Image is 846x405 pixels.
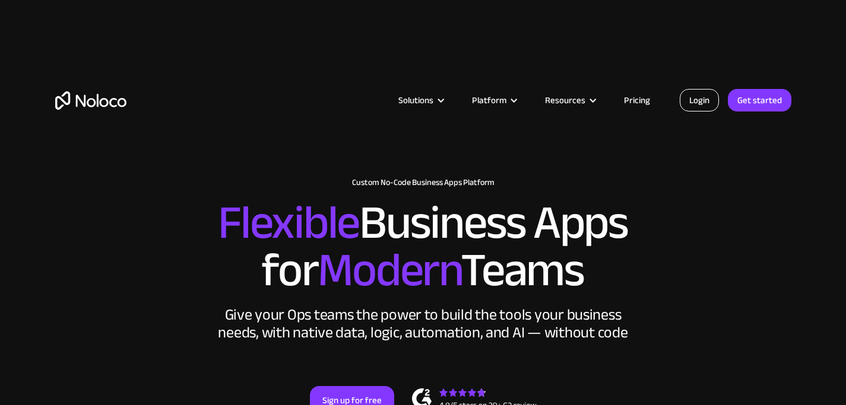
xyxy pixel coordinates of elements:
div: Platform [472,93,506,108]
div: Resources [545,93,585,108]
a: Login [680,89,719,111]
a: Pricing [609,93,665,108]
a: Get started [728,89,791,111]
div: Solutions [398,93,433,108]
span: Flexible [218,178,359,267]
div: Solutions [384,93,457,108]
a: home [55,91,126,110]
div: Give your Ops teams the power to build the tools your business needs, with native data, logic, au... [216,306,631,342]
h2: Business Apps for Teams [55,199,791,294]
div: Resources [530,93,609,108]
div: Platform [457,93,530,108]
span: Modern [318,226,461,314]
h1: Custom No-Code Business Apps Platform [55,178,791,187]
